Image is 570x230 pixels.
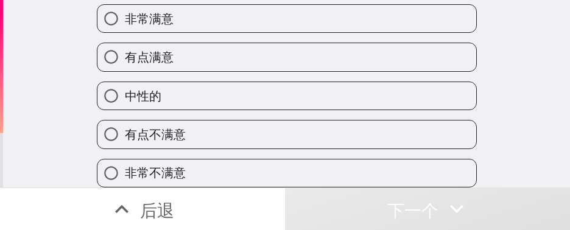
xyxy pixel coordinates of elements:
font: 中性的 [125,88,161,103]
button: 非常不满意 [97,159,476,187]
font: 后退 [140,200,174,221]
font: 有点不满意 [125,127,186,142]
button: 下一个 [285,187,570,230]
font: 非常不满意 [125,165,186,180]
button: 非常满意 [97,5,476,32]
button: 有点满意 [97,43,476,71]
font: 有点满意 [125,49,174,64]
font: 非常满意 [125,11,174,26]
button: 有点不满意 [97,120,476,148]
button: 中性的 [97,82,476,110]
font: 下一个 [387,200,438,221]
